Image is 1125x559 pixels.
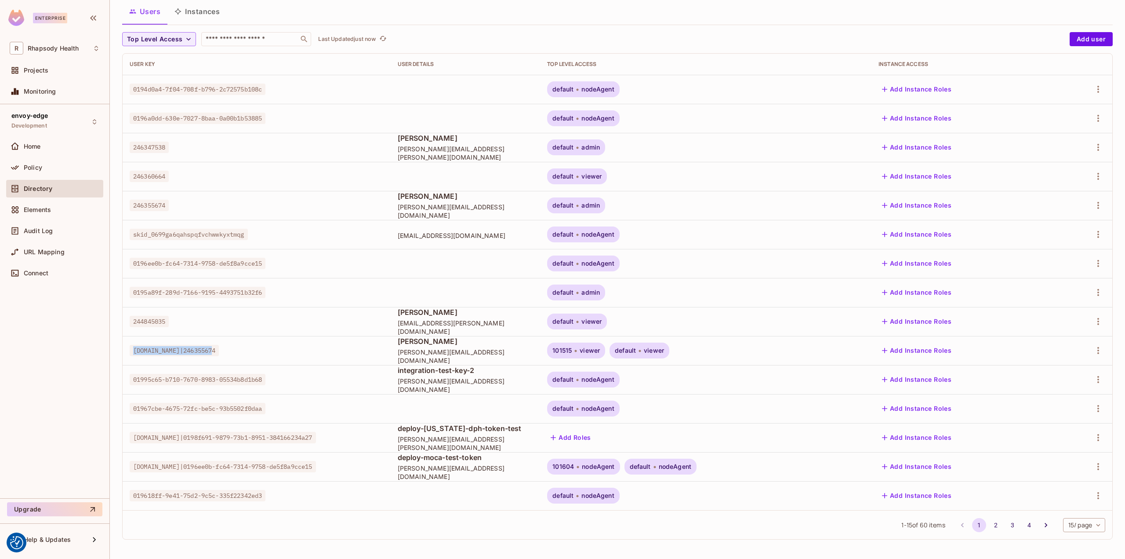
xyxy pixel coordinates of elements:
button: Upgrade [7,502,102,516]
span: [DOMAIN_NAME]|246355674 [130,345,219,356]
span: default [552,376,573,383]
img: SReyMgAAAABJRU5ErkJggg== [8,10,24,26]
span: admin [581,289,600,296]
nav: pagination navigation [954,518,1054,532]
span: integration-test-key-2 [398,365,533,375]
span: Directory [24,185,52,192]
div: Top Level Access [547,61,864,68]
button: Add Instance Roles [878,111,955,125]
span: nodeAgent [581,86,614,93]
span: Workspace: Rhapsody Health [28,45,79,52]
div: 15 / page [1063,518,1105,532]
img: Revisit consent button [10,536,23,549]
span: viewer [580,347,600,354]
span: default [552,202,573,209]
span: 0194d0a4-7f04-708f-b796-2c72575b108c [130,84,265,95]
span: [PERSON_NAME] [398,191,533,201]
button: Add Instance Roles [878,285,955,300]
span: default [552,260,573,267]
button: refresh [377,34,388,44]
div: User Details [398,61,533,68]
span: default [552,144,573,151]
span: admin [581,144,600,151]
span: 0196a0dd-630e-7027-8baa-0a00b1b53885 [130,113,265,124]
div: Instance Access [878,61,1048,68]
span: Projects [24,67,48,74]
span: skid_0699ga6qahspqfvchwwkyxtmqg [130,229,248,240]
span: nodeAgent [581,376,614,383]
span: 244845035 [130,316,169,327]
span: Elements [24,206,51,213]
span: default [552,492,573,499]
button: Add Instance Roles [878,402,955,416]
span: 01995c65-b710-7670-8983-05534b8d1b68 [130,374,265,385]
button: page 1 [972,518,986,532]
span: default [630,463,651,470]
button: Go to next page [1039,518,1053,532]
button: Go to page 2 [989,518,1003,532]
button: Add Instance Roles [878,198,955,212]
span: Top Level Access [127,34,182,45]
span: [PERSON_NAME][EMAIL_ADDRESS][DOMAIN_NAME] [398,377,533,394]
div: Enterprise [33,13,67,23]
span: admin [581,202,600,209]
button: Add Instance Roles [878,169,955,183]
span: 101604 [552,463,574,470]
span: [PERSON_NAME][EMAIL_ADDRESS][DOMAIN_NAME] [398,464,533,481]
span: URL Mapping [24,248,65,256]
span: viewer [581,318,602,325]
span: default [552,115,573,122]
span: nodeAgent [581,492,614,499]
button: Add Instance Roles [878,314,955,329]
span: [PERSON_NAME] [398,336,533,346]
span: [PERSON_NAME][EMAIL_ADDRESS][DOMAIN_NAME] [398,203,533,219]
span: Development [11,122,47,129]
span: 0196ee0b-fc64-7314-9758-de5f8a9cce15 [130,258,265,269]
span: 101515 [552,347,572,354]
span: viewer [581,173,602,180]
div: User Key [130,61,384,68]
span: Help & Updates [24,536,71,543]
span: [DOMAIN_NAME]|0196ee0b-fc64-7314-9758-de5f8a9cce15 [130,461,316,472]
span: nodeAgent [582,463,614,470]
span: nodeAgent [581,231,614,238]
span: nodeAgent [581,260,614,267]
span: [PERSON_NAME][EMAIL_ADDRESS][PERSON_NAME][DOMAIN_NAME] [398,145,533,161]
span: default [552,86,573,93]
span: 246360664 [130,171,169,182]
p: Last Updated just now [318,36,376,43]
button: Go to page 3 [1005,518,1020,532]
button: Add Instance Roles [878,431,955,445]
span: deploy-[US_STATE]-dph-token-test [398,424,533,433]
span: nodeAgent [581,405,614,412]
span: 01967cbe-4675-72fc-be5c-93b5502f0daa [130,403,265,414]
button: Add Instance Roles [878,373,955,387]
span: [EMAIL_ADDRESS][PERSON_NAME][DOMAIN_NAME] [398,319,533,336]
span: Click to refresh data [376,34,388,44]
span: 246347538 [130,142,169,153]
span: Monitoring [24,88,56,95]
span: default [552,405,573,412]
button: Add Instance Roles [878,82,955,96]
button: Add Instance Roles [878,489,955,503]
button: Add Instance Roles [878,343,955,358]
span: 1 - 15 of 60 items [901,520,945,530]
span: envoy-edge [11,112,48,119]
span: [EMAIL_ADDRESS][DOMAIN_NAME] [398,231,533,240]
span: Audit Log [24,227,53,234]
span: default [552,231,573,238]
span: [PERSON_NAME] [398,133,533,143]
button: Add Instance Roles [878,460,955,474]
span: Connect [24,270,48,277]
button: Consent Preferences [10,536,23,549]
button: Top Level Access [122,32,196,46]
span: default [552,173,573,180]
span: nodeAgent [659,463,691,470]
span: nodeAgent [581,115,614,122]
span: [PERSON_NAME][EMAIL_ADDRESS][PERSON_NAME][DOMAIN_NAME] [398,435,533,452]
button: Add user [1070,32,1113,46]
span: R [10,42,23,55]
span: default [615,347,636,354]
span: 246355674 [130,200,169,211]
span: default [552,289,573,296]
